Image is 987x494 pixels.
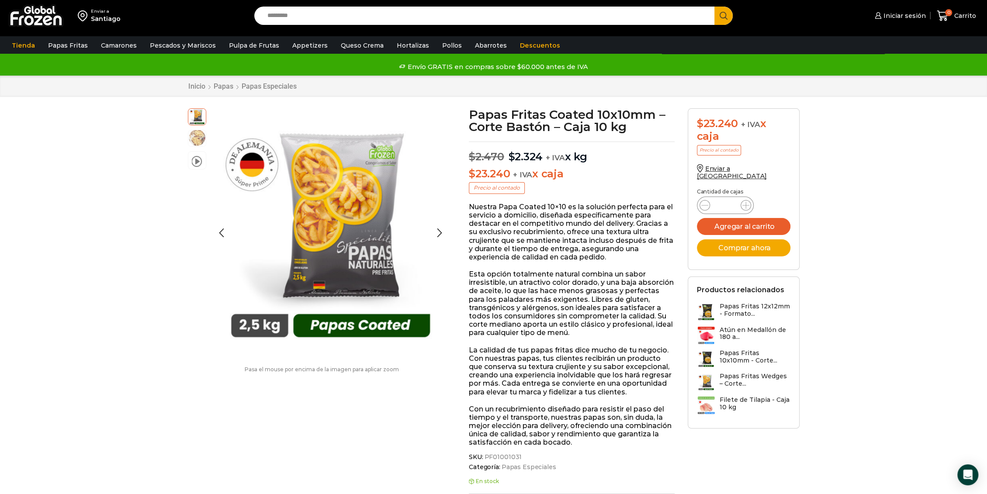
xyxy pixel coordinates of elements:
a: Pollos [438,37,466,54]
bdi: 2.324 [508,150,543,163]
span: coated [188,107,206,125]
p: Precio al contado [469,182,525,193]
div: x caja [697,117,790,143]
h1: Papas Fritas Coated 10x10mm – Corte Bastón – Caja 10 kg [469,108,675,133]
a: Pescados y Mariscos [145,37,220,54]
a: Papas Especiales [241,82,297,90]
p: La calidad de tus papas fritas dice mucho de tu negocio. Con nuestras papas, tus clientes recibir... [469,346,675,396]
a: Papas Fritas 10x10mm - Corte... [697,349,790,368]
p: Pasa el mouse por encima de la imagen para aplicar zoom [188,366,456,373]
a: Descuentos [516,37,564,54]
a: Inicio [188,82,206,90]
p: x caja [469,168,675,180]
a: Atún en Medallón de 180 a... [697,326,790,345]
span: + IVA [513,170,532,179]
a: Iniciar sesión [873,7,926,24]
a: Hortalizas [392,37,433,54]
button: Agregar al carrito [697,218,790,235]
div: Santiago [91,14,121,23]
span: $ [508,150,515,163]
div: Enviar a [91,8,121,14]
span: PF01001031 [483,453,522,461]
span: 0 [945,9,952,16]
bdi: 2.470 [469,150,504,163]
a: 0 Carrito [935,6,978,26]
div: Open Intercom Messenger [957,464,978,485]
h3: Filete de Tilapia - Caja 10 kg [720,396,790,411]
h3: Papas Fritas 10x10mm - Corte... [720,349,790,364]
a: Pulpa de Frutas [225,37,284,54]
span: Carrito [952,11,976,20]
p: Esta opción totalmente natural combina un sabor irresistible, un atractivo color dorado, y una ba... [469,270,675,337]
span: + IVA [741,120,760,129]
span: 10×10 [188,129,206,146]
a: Appetizers [288,37,332,54]
span: Iniciar sesión [881,11,926,20]
a: Abarrotes [471,37,511,54]
a: Papas Fritas [44,37,92,54]
span: $ [697,117,703,130]
input: Product quantity [717,199,734,211]
a: Papas Especiales [500,463,556,471]
a: Camarones [97,37,141,54]
p: Con un recubrimiento diseñado para resistir el paso del tiempo y el transporte, nuestras papas so... [469,405,675,447]
h3: Papas Fritas Wedges – Corte... [720,373,790,387]
a: Filete de Tilapia - Caja 10 kg [697,396,790,415]
button: Search button [714,7,733,25]
a: Papas [213,82,234,90]
span: Categoría: [469,463,675,471]
span: $ [469,150,475,163]
span: SKU: [469,453,675,461]
a: Tienda [7,37,39,54]
bdi: 23.240 [469,167,510,180]
span: + IVA [546,153,565,162]
a: Papas Fritas 12x12mm - Formato... [697,303,790,321]
p: Cantidad de cajas [697,189,790,195]
a: Papas Fritas Wedges – Corte... [697,373,790,391]
h3: Atún en Medallón de 180 a... [720,326,790,341]
bdi: 23.240 [697,117,738,130]
p: Precio al contado [697,145,741,155]
a: Enviar a [GEOGRAPHIC_DATA] [697,165,767,180]
a: Queso Crema [336,37,388,54]
h3: Papas Fritas 12x12mm - Formato... [720,303,790,318]
p: En stock [469,478,675,484]
span: $ [469,167,475,180]
h2: Productos relacionados [697,286,784,294]
nav: Breadcrumb [188,82,297,90]
p: Nuestra Papa Coated 10×10 es la solución perfecta para el servicio a domicilio, diseñada específi... [469,203,675,261]
p: x kg [469,142,675,163]
img: address-field-icon.svg [78,8,91,23]
button: Comprar ahora [697,239,790,256]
